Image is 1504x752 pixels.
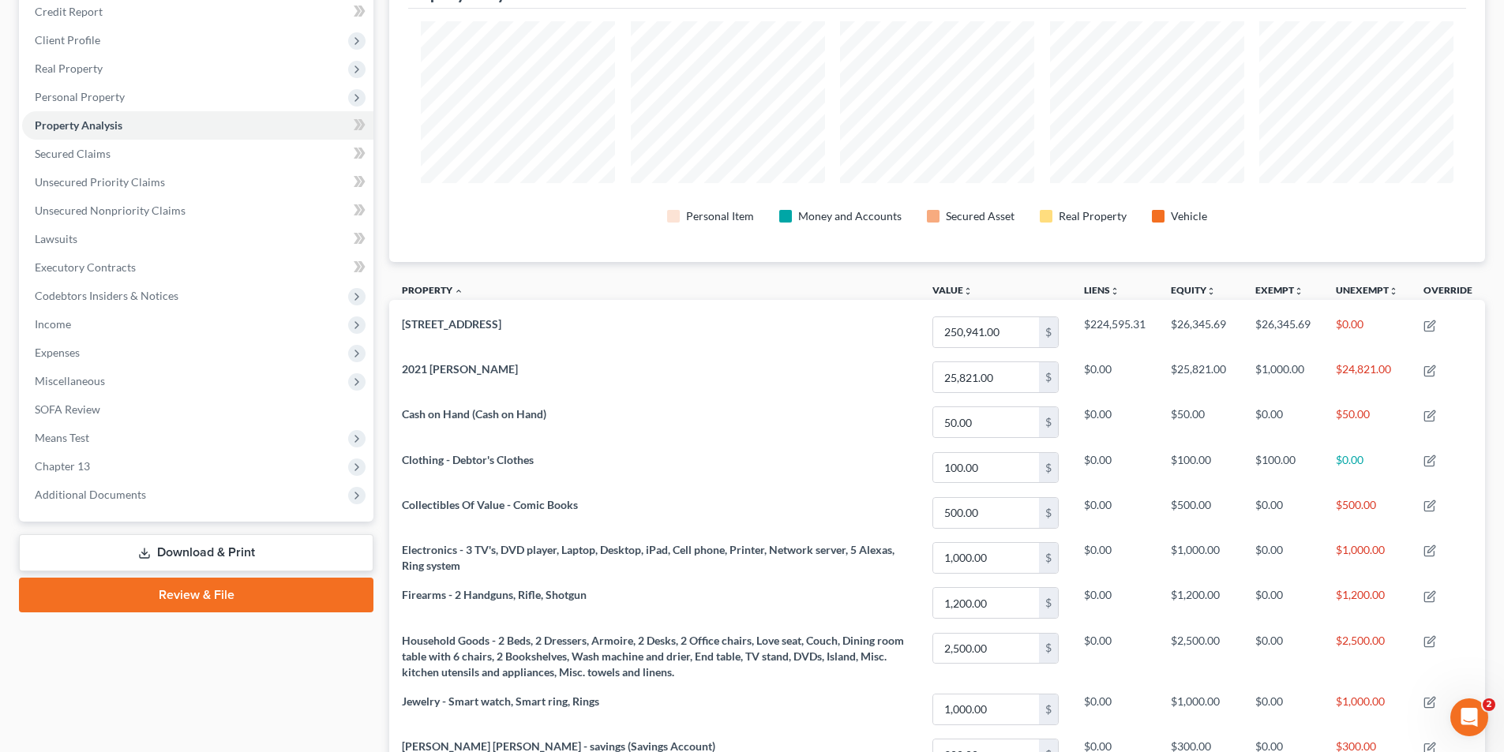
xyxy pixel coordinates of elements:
[1039,543,1058,573] div: $
[1243,309,1323,354] td: $26,345.69
[1110,286,1120,296] i: unfold_more
[1071,581,1158,626] td: $0.00
[1323,400,1411,445] td: $50.00
[1323,355,1411,400] td: $24,821.00
[1039,317,1058,347] div: $
[35,33,100,47] span: Client Profile
[35,431,89,444] span: Means Test
[35,204,186,217] span: Unsecured Nonpriority Claims
[1171,284,1216,296] a: Equityunfold_more
[1243,490,1323,535] td: $0.00
[1323,626,1411,687] td: $2,500.00
[946,208,1015,224] div: Secured Asset
[1158,535,1243,580] td: $1,000.00
[22,168,373,196] a: Unsecured Priority Claims
[1039,362,1058,392] div: $
[22,253,373,282] a: Executory Contracts
[1255,284,1303,296] a: Exemptunfold_more
[35,374,105,387] span: Miscellaneous
[402,634,904,679] span: Household Goods - 2 Beds, 2 Dressers, Armoire, 2 Desks, 2 Office chairs, Love seat, Couch, Dining...
[35,90,125,103] span: Personal Property
[933,588,1039,618] input: 0.00
[19,534,373,571] a: Download & Print
[1323,535,1411,580] td: $1,000.00
[1071,445,1158,490] td: $0.00
[933,634,1039,664] input: 0.00
[933,362,1039,392] input: 0.00
[402,543,895,572] span: Electronics - 3 TV's, DVD player, Laptop, Desktop, iPad, Cell phone, Printer, Network server, 5 A...
[1158,355,1243,400] td: $25,821.00
[1450,698,1488,736] iframe: Intercom live chat
[1294,286,1303,296] i: unfold_more
[1084,284,1120,296] a: Liensunfold_more
[1158,445,1243,490] td: $100.00
[35,232,77,245] span: Lawsuits
[1071,400,1158,445] td: $0.00
[933,498,1039,528] input: 0.00
[933,317,1039,347] input: 0.00
[35,260,136,274] span: Executory Contracts
[35,459,90,473] span: Chapter 13
[1243,687,1323,731] td: $0.00
[35,147,111,160] span: Secured Claims
[1243,535,1323,580] td: $0.00
[963,286,973,296] i: unfold_more
[1071,309,1158,354] td: $224,595.31
[1389,286,1398,296] i: unfold_more
[1039,407,1058,437] div: $
[1323,309,1411,354] td: $0.00
[1039,453,1058,483] div: $
[1243,355,1323,400] td: $1,000.00
[402,362,518,376] span: 2021 [PERSON_NAME]
[35,5,103,18] span: Credit Report
[1411,275,1485,310] th: Override
[1243,445,1323,490] td: $100.00
[22,111,373,140] a: Property Analysis
[1071,687,1158,731] td: $0.00
[1071,535,1158,580] td: $0.00
[35,488,146,501] span: Additional Documents
[402,407,546,421] span: Cash on Hand (Cash on Hand)
[933,407,1039,437] input: 0.00
[1039,694,1058,724] div: $
[933,453,1039,483] input: 0.00
[402,317,501,331] span: [STREET_ADDRESS]
[1158,490,1243,535] td: $500.00
[798,208,902,224] div: Money and Accounts
[1158,400,1243,445] td: $50.00
[1039,498,1058,528] div: $
[1039,634,1058,664] div: $
[35,62,103,75] span: Real Property
[22,140,373,168] a: Secured Claims
[1071,490,1158,535] td: $0.00
[22,395,373,424] a: SOFA Review
[1323,687,1411,731] td: $1,000.00
[1323,581,1411,626] td: $1,200.00
[35,317,71,331] span: Income
[402,498,578,511] span: Collectibles Of Value - Comic Books
[454,286,463,296] i: expand_less
[933,543,1039,573] input: 0.00
[1071,355,1158,400] td: $0.00
[1158,581,1243,626] td: $1,200.00
[1483,698,1495,711] span: 2
[1336,284,1398,296] a: Unexemptunfold_more
[1071,626,1158,687] td: $0.00
[1039,588,1058,618] div: $
[686,208,754,224] div: Personal Item
[402,453,534,466] span: Clothing - Debtor's Clothes
[1206,286,1216,296] i: unfold_more
[1059,208,1127,224] div: Real Property
[1171,208,1207,224] div: Vehicle
[1158,687,1243,731] td: $1,000.00
[1323,490,1411,535] td: $500.00
[19,578,373,612] a: Review & File
[1323,445,1411,490] td: $0.00
[402,284,463,296] a: Property expand_less
[35,402,100,416] span: SOFA Review
[932,284,973,296] a: Valueunfold_more
[35,175,165,189] span: Unsecured Priority Claims
[1158,309,1243,354] td: $26,345.69
[35,118,122,132] span: Property Analysis
[1243,400,1323,445] td: $0.00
